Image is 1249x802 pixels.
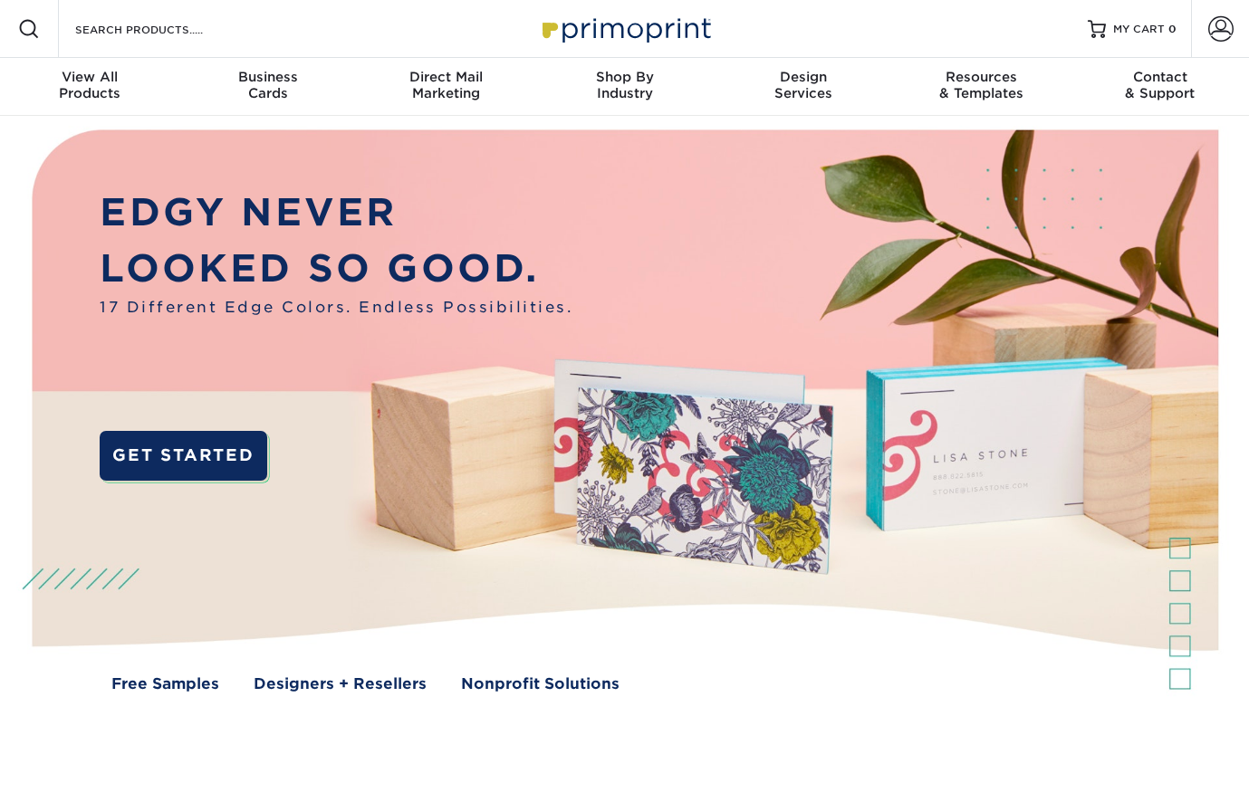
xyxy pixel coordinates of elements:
a: Resources& Templates [892,58,1071,116]
a: Free Samples [111,673,219,695]
input: SEARCH PRODUCTS..... [73,18,250,40]
span: MY CART [1113,22,1165,37]
span: Contact [1071,69,1249,85]
div: Services [714,69,892,101]
span: Resources [892,69,1071,85]
a: Direct MailMarketing [357,58,535,116]
div: Marketing [357,69,535,101]
a: Contact& Support [1071,58,1249,116]
a: GET STARTED [100,431,266,480]
a: Shop ByIndustry [535,58,714,116]
div: & Support [1071,69,1249,101]
p: EDGY NEVER [100,184,572,240]
span: Direct Mail [357,69,535,85]
div: & Templates [892,69,1071,101]
a: DesignServices [714,58,892,116]
a: BusinessCards [178,58,357,116]
div: Cards [178,69,357,101]
a: Designers + Resellers [254,673,427,695]
span: Shop By [535,69,714,85]
span: Business [178,69,357,85]
span: 0 [1168,23,1177,35]
div: Industry [535,69,714,101]
img: Primoprint [534,9,716,48]
a: Nonprofit Solutions [461,673,620,695]
p: LOOKED SO GOOD. [100,240,572,296]
span: Design [714,69,892,85]
span: 17 Different Edge Colors. Endless Possibilities. [100,296,572,319]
